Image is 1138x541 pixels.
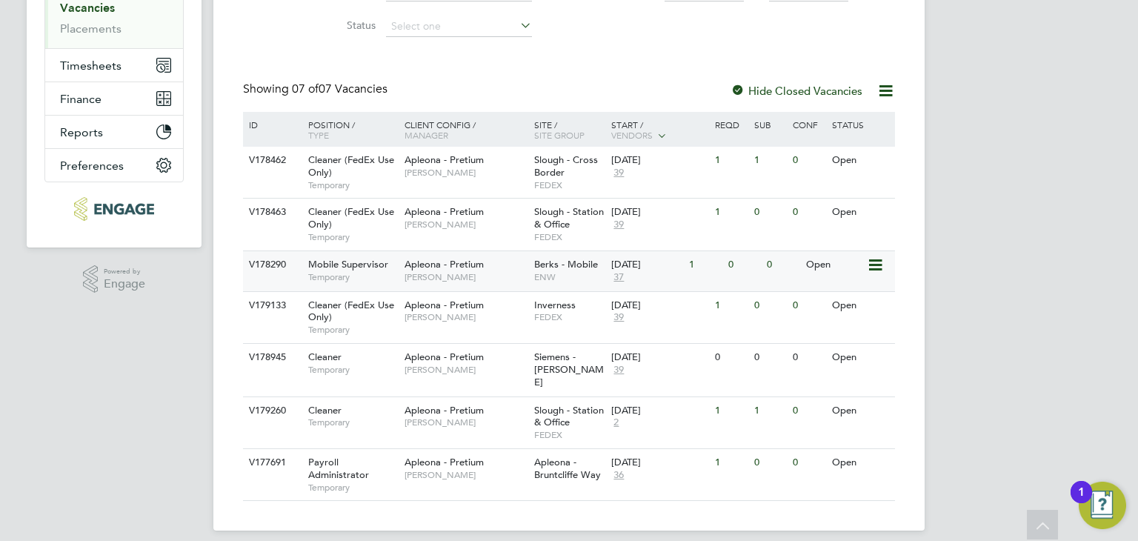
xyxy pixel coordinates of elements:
[711,199,750,226] div: 1
[611,129,653,141] span: Vendors
[534,299,576,311] span: Inverness
[534,258,598,270] span: Berks - Mobile
[711,147,750,174] div: 1
[60,92,102,106] span: Finance
[83,265,146,293] a: Powered byEngage
[405,416,527,428] span: [PERSON_NAME]
[405,311,527,323] span: [PERSON_NAME]
[534,179,605,191] span: FEDEX
[405,299,484,311] span: Apleona - Pretium
[308,482,397,494] span: Temporary
[292,82,319,96] span: 07 of
[751,199,789,226] div: 0
[308,299,394,324] span: Cleaner (FedEx Use Only)
[292,82,387,96] span: 07 Vacancies
[44,197,184,221] a: Go to home page
[534,404,604,429] span: Slough - Station & Office
[534,456,601,481] span: Apleona - Bruntcliffe Way
[405,258,484,270] span: Apleona - Pretium
[245,147,297,174] div: V178462
[534,271,605,283] span: ENW
[245,199,297,226] div: V178463
[104,278,145,291] span: Engage
[60,1,115,15] a: Vacancies
[308,179,397,191] span: Temporary
[405,364,527,376] span: [PERSON_NAME]
[828,112,893,137] div: Status
[405,153,484,166] span: Apleona - Pretium
[243,82,390,97] div: Showing
[405,271,527,283] span: [PERSON_NAME]
[60,159,124,173] span: Preferences
[711,397,750,425] div: 1
[611,405,708,417] div: [DATE]
[60,21,122,36] a: Placements
[405,404,484,416] span: Apleona - Pretium
[534,429,605,441] span: FEDEX
[534,153,598,179] span: Slough - Cross Border
[245,449,297,477] div: V177691
[405,351,484,363] span: Apleona - Pretium
[308,153,394,179] span: Cleaner (FedEx Use Only)
[297,112,401,147] div: Position /
[789,449,828,477] div: 0
[45,82,183,115] button: Finance
[611,351,708,364] div: [DATE]
[828,147,893,174] div: Open
[45,149,183,182] button: Preferences
[611,416,621,429] span: 2
[802,251,867,279] div: Open
[308,258,388,270] span: Mobile Supervisor
[828,344,893,371] div: Open
[751,397,789,425] div: 1
[534,129,585,141] span: Site Group
[534,351,604,388] span: Siemens - [PERSON_NAME]
[74,197,153,221] img: conceptresources-logo-retina.png
[611,259,682,271] div: [DATE]
[534,205,604,230] span: Slough - Station & Office
[308,456,369,481] span: Payroll Administrator
[534,311,605,323] span: FEDEX
[608,112,711,149] div: Start /
[828,449,893,477] div: Open
[245,344,297,371] div: V178945
[751,344,789,371] div: 0
[828,292,893,319] div: Open
[308,205,394,230] span: Cleaner (FedEx Use Only)
[711,344,750,371] div: 0
[711,112,750,137] div: Reqd
[405,129,448,141] span: Manager
[751,292,789,319] div: 0
[405,167,527,179] span: [PERSON_NAME]
[45,49,183,82] button: Timesheets
[611,206,708,219] div: [DATE]
[401,112,530,147] div: Client Config /
[789,397,828,425] div: 0
[308,271,397,283] span: Temporary
[405,456,484,468] span: Apleona - Pretium
[308,129,329,141] span: Type
[245,112,297,137] div: ID
[751,147,789,174] div: 1
[789,292,828,319] div: 0
[386,16,532,37] input: Select one
[611,469,626,482] span: 36
[405,469,527,481] span: [PERSON_NAME]
[611,271,626,284] span: 37
[711,292,750,319] div: 1
[60,125,103,139] span: Reports
[828,199,893,226] div: Open
[611,299,708,312] div: [DATE]
[611,219,626,231] span: 39
[405,205,484,218] span: Apleona - Pretium
[1078,492,1085,511] div: 1
[245,292,297,319] div: V179133
[828,397,893,425] div: Open
[308,231,397,243] span: Temporary
[290,19,376,32] label: Status
[751,112,789,137] div: Sub
[789,344,828,371] div: 0
[789,147,828,174] div: 0
[308,364,397,376] span: Temporary
[308,404,342,416] span: Cleaner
